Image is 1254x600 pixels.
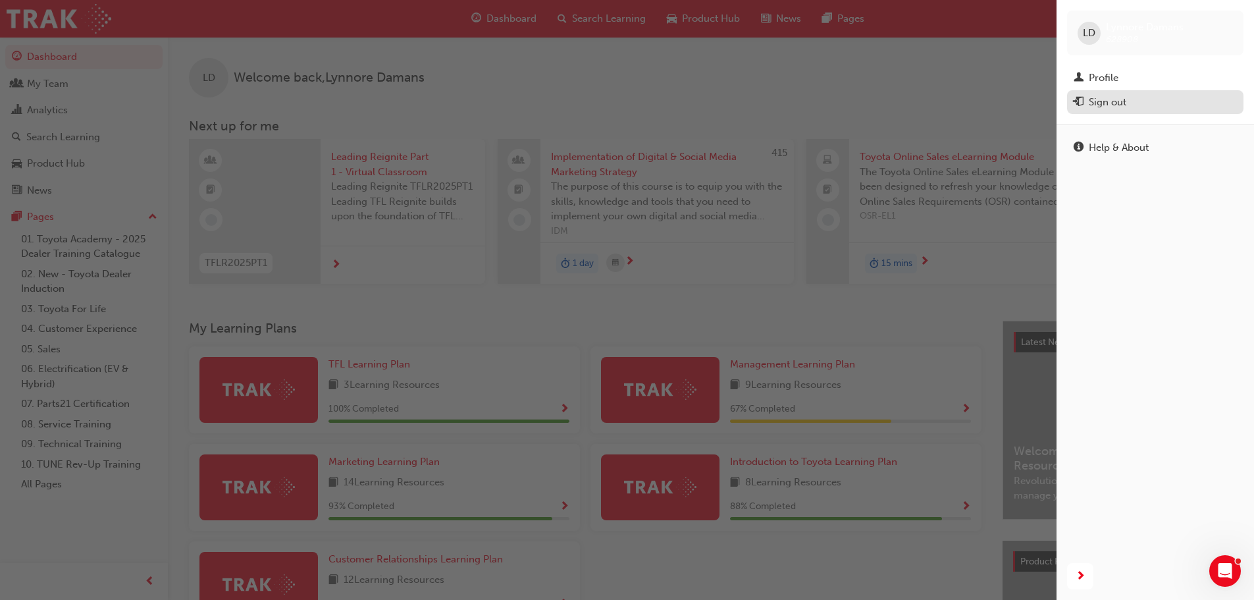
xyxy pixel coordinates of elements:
iframe: Intercom live chat [1209,555,1241,587]
a: Help & About [1067,136,1243,160]
button: Sign out [1067,90,1243,115]
span: next-icon [1076,568,1085,585]
span: LD [1083,26,1095,41]
span: man-icon [1074,72,1084,84]
span: 628908 [1106,34,1138,45]
div: Profile [1089,70,1118,86]
div: Help & About [1089,140,1149,155]
span: exit-icon [1074,97,1084,109]
a: Profile [1067,66,1243,90]
span: info-icon [1074,142,1084,154]
div: Sign out [1089,95,1126,110]
span: Lynnore Damans [1106,21,1184,33]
